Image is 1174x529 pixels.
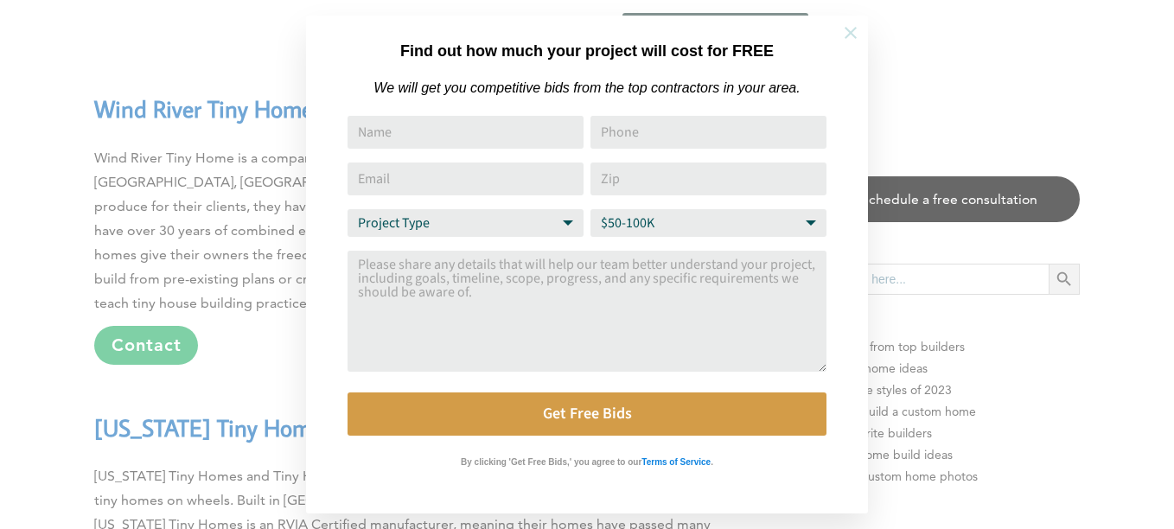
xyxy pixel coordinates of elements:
[348,163,584,195] input: Email Address
[348,116,584,149] input: Name
[590,116,826,149] input: Phone
[373,80,800,95] em: We will get you competitive bids from the top contractors in your area.
[641,453,711,468] a: Terms of Service
[820,3,881,63] button: Close
[348,392,826,436] button: Get Free Bids
[400,42,774,60] strong: Find out how much your project will cost for FREE
[461,457,641,467] strong: By clicking 'Get Free Bids,' you agree to our
[711,457,713,467] strong: .
[348,251,826,372] textarea: Comment or Message
[842,405,1153,508] iframe: Drift Widget Chat Controller
[590,163,826,195] input: Zip
[348,209,584,237] select: Project Type
[641,457,711,467] strong: Terms of Service
[590,209,826,237] select: Budget Range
